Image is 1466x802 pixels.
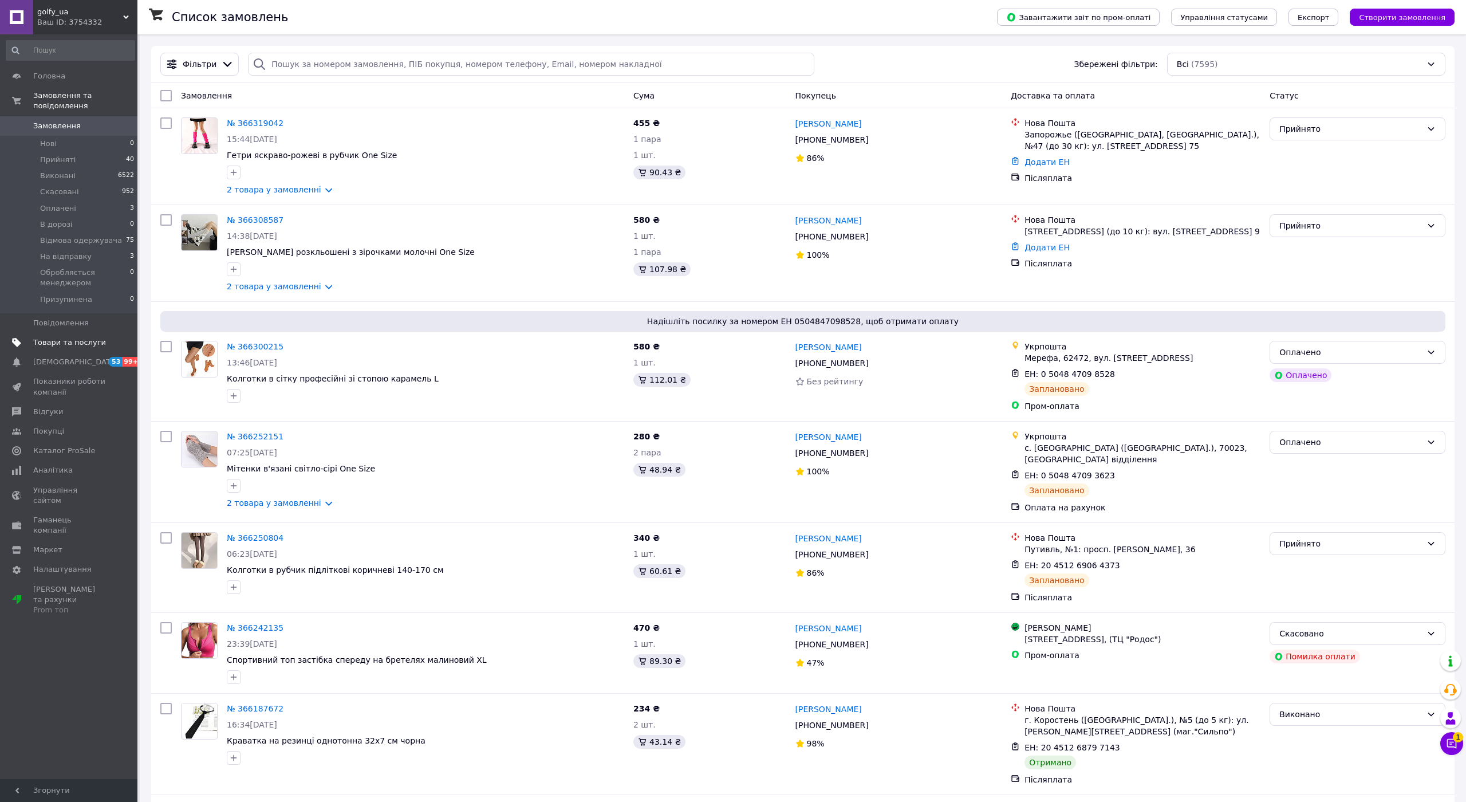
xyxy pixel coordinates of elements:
[1024,369,1115,379] span: ЕН: 0 5048 4709 8528
[227,282,321,291] a: 2 товара у замовленні
[1288,9,1339,26] button: Експорт
[182,341,217,377] img: Фото товару
[40,139,57,149] span: Нові
[227,736,425,745] a: Краватка на резинці однотонна 32х7 см чорна
[795,118,862,129] a: [PERSON_NAME]
[183,58,216,70] span: Фільтри
[40,235,122,246] span: Відмова одержувача
[633,448,661,457] span: 2 пара
[227,464,375,473] a: Мітенки в'язані світло-сірі One Size
[1024,532,1260,544] div: Нова Пошта
[1024,431,1260,442] div: Укрпошта
[807,739,825,748] span: 98%
[130,294,134,305] span: 0
[633,231,656,241] span: 1 шт.
[795,431,862,443] a: [PERSON_NAME]
[172,10,288,24] h1: Список замовлень
[227,565,444,575] a: Колготки в рубчик підліткові коричневі 140-170 см
[227,215,283,225] a: № 366308587
[807,658,825,667] span: 47%
[1279,537,1422,550] div: Прийнято
[122,357,141,367] span: 99+
[1011,91,1095,100] span: Доставка та оплата
[1024,172,1260,184] div: Післяплата
[40,155,76,165] span: Прийняті
[33,545,62,555] span: Маркет
[118,171,134,181] span: 6522
[1338,12,1455,21] a: Створити замовлення
[130,268,134,288] span: 0
[1177,58,1189,70] span: Всі
[1350,9,1455,26] button: Створити замовлення
[227,623,283,632] a: № 366242135
[40,219,73,230] span: В дорозі
[1024,382,1089,396] div: Заплановано
[227,533,283,542] a: № 366250804
[227,720,277,729] span: 16:34[DATE]
[633,704,660,713] span: 234 ₴
[181,532,218,569] a: Фото товару
[793,636,871,652] div: [PHONE_NUMBER]
[1024,634,1260,645] div: [STREET_ADDRESS], (ТЦ "Родос")
[40,187,79,197] span: Скасовані
[6,40,135,61] input: Пошук
[40,171,76,181] span: Виконані
[37,7,123,17] span: golfy_ua
[181,703,218,740] a: Фото товару
[807,467,830,476] span: 100%
[227,374,439,383] a: Колготки в сітку професійні зі стопою карамель L
[633,358,656,367] span: 1 шт.
[793,717,871,733] div: [PHONE_NUMBER]
[33,91,137,111] span: Замовлення та повідомлення
[165,316,1441,327] span: Надішліть посилку за номером ЕН 0504847098528, щоб отримати оплату
[1024,544,1260,555] div: Путивль, №1: просп. [PERSON_NAME], 36
[227,358,277,367] span: 13:46[DATE]
[227,135,277,144] span: 15:44[DATE]
[997,9,1160,26] button: Завантажити звіт по пром-оплаті
[33,446,95,456] span: Каталог ProSale
[126,155,134,165] span: 40
[807,154,825,163] span: 86%
[1024,714,1260,737] div: г. Коростень ([GEOGRAPHIC_DATA].), №5 (до 5 кг): ул. [PERSON_NAME][STREET_ADDRESS] (маг."Сильпо")
[227,247,475,257] a: [PERSON_NAME] розкльошені з зірочками молочні One Size
[227,549,277,559] span: 06:23[DATE]
[227,639,277,648] span: 23:39[DATE]
[182,703,217,739] img: Фото товару
[1024,592,1260,603] div: Післяплата
[227,655,487,665] a: Спортивний топ застібка спереду на бретелях малиновий XL
[633,91,655,100] span: Cума
[109,357,122,367] span: 53
[40,251,92,262] span: На відправку
[37,17,137,27] div: Ваш ID: 3754332
[182,118,217,154] img: Фото товару
[1024,158,1070,167] a: Додати ЕН
[227,231,277,241] span: 14:38[DATE]
[633,654,685,668] div: 89.30 ₴
[33,605,106,615] div: Prom топ
[181,341,218,378] a: Фото товару
[1024,774,1260,785] div: Післяплата
[33,71,65,81] span: Головна
[1279,436,1422,449] div: Оплачено
[1024,258,1260,269] div: Післяплата
[1191,60,1218,69] span: (7595)
[795,533,862,544] a: [PERSON_NAME]
[633,166,685,179] div: 90.43 ₴
[795,623,862,634] a: [PERSON_NAME]
[227,119,283,128] a: № 366319042
[130,251,134,262] span: 3
[793,229,871,245] div: [PHONE_NUMBER]
[1024,561,1120,570] span: ЕН: 20 4512 6906 4373
[182,215,217,250] img: Фото товару
[1453,732,1463,742] span: 1
[1024,483,1089,497] div: Заплановано
[227,342,283,351] a: № 366300215
[33,337,106,348] span: Товари та послуги
[227,151,397,160] a: Гетри яскраво-рожеві в рубчик One Size
[1024,650,1260,661] div: Пром-оплата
